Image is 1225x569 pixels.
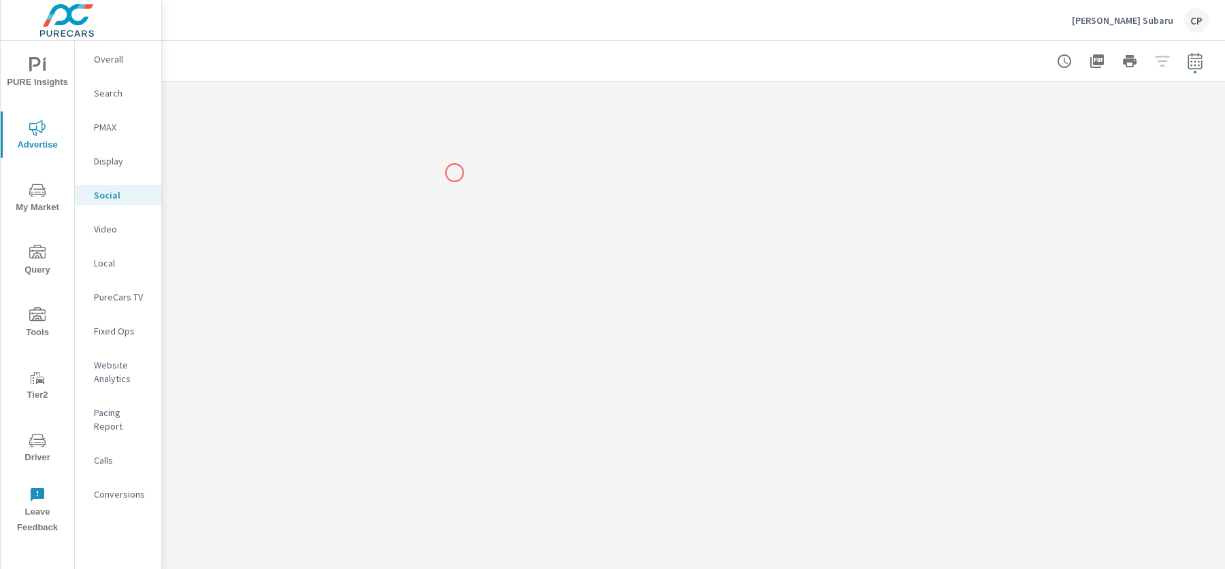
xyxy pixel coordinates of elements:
[1072,14,1173,27] p: [PERSON_NAME] Subaru
[75,287,161,307] div: PureCars TV
[94,188,150,202] p: Social
[1,41,74,541] div: nav menu
[1083,48,1111,75] button: "Export Report to PDF"
[94,154,150,168] p: Display
[94,358,150,385] p: Website Analytics
[75,321,161,341] div: Fixed Ops
[94,120,150,134] p: PMAX
[75,49,161,69] div: Overall
[5,487,70,536] span: Leave Feedback
[5,432,70,466] span: Driver
[75,355,161,389] div: Website Analytics
[94,222,150,236] p: Video
[75,402,161,436] div: Pacing Report
[5,120,70,153] span: Advertise
[94,52,150,66] p: Overall
[75,219,161,239] div: Video
[75,253,161,273] div: Local
[94,453,150,467] p: Calls
[75,83,161,103] div: Search
[94,86,150,100] p: Search
[75,185,161,205] div: Social
[1116,48,1143,75] button: Print Report
[75,151,161,171] div: Display
[94,256,150,270] p: Local
[94,290,150,304] p: PureCars TV
[75,450,161,470] div: Calls
[5,57,70,90] span: PURE Insights
[94,487,150,501] p: Conversions
[5,307,70,341] span: Tools
[75,117,161,137] div: PMAX
[5,182,70,215] span: My Market
[1181,48,1209,75] button: Select Date Range
[5,245,70,278] span: Query
[94,324,150,338] p: Fixed Ops
[5,370,70,403] span: Tier2
[75,484,161,504] div: Conversions
[1184,8,1209,33] div: CP
[94,406,150,433] p: Pacing Report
